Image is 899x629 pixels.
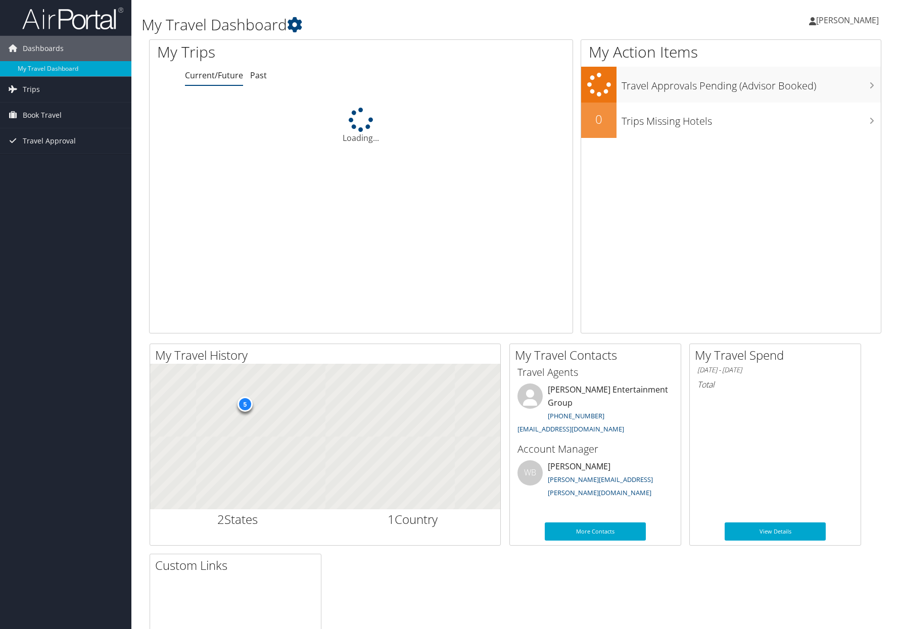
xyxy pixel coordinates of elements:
h2: Custom Links [155,557,321,574]
h1: My Action Items [581,41,881,63]
a: More Contacts [545,522,646,541]
span: [PERSON_NAME] [816,15,879,26]
img: airportal-logo.png [22,7,123,30]
h3: Trips Missing Hotels [622,109,881,128]
h3: Account Manager [517,442,673,456]
div: 5 [237,397,252,412]
li: [PERSON_NAME] Entertainment Group [512,383,678,438]
h3: Travel Agents [517,365,673,379]
h2: 0 [581,111,617,128]
a: Current/Future [185,70,243,81]
h2: My Travel Contacts [515,347,681,364]
a: Past [250,70,267,81]
h6: Total [697,379,853,390]
h1: My Trips [157,41,389,63]
a: 0Trips Missing Hotels [581,103,881,138]
a: [EMAIL_ADDRESS][DOMAIN_NAME] [517,424,624,433]
h2: Country [333,511,493,528]
a: View Details [725,522,826,541]
span: 1 [388,511,395,527]
span: Book Travel [23,103,62,128]
a: Travel Approvals Pending (Advisor Booked) [581,67,881,103]
span: 2 [217,511,224,527]
h6: [DATE] - [DATE] [697,365,853,375]
h2: My Travel History [155,347,500,364]
a: [PHONE_NUMBER] [548,411,604,420]
h2: My Travel Spend [695,347,861,364]
h1: My Travel Dashboard [141,14,640,35]
a: [PERSON_NAME] [809,5,889,35]
span: Trips [23,77,40,102]
div: WB [517,460,543,486]
span: Travel Approval [23,128,76,154]
h2: States [158,511,318,528]
li: [PERSON_NAME] [512,460,678,502]
div: Loading... [150,108,573,144]
a: [PERSON_NAME][EMAIL_ADDRESS][PERSON_NAME][DOMAIN_NAME] [548,475,653,497]
span: Dashboards [23,36,64,61]
h3: Travel Approvals Pending (Advisor Booked) [622,74,881,93]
